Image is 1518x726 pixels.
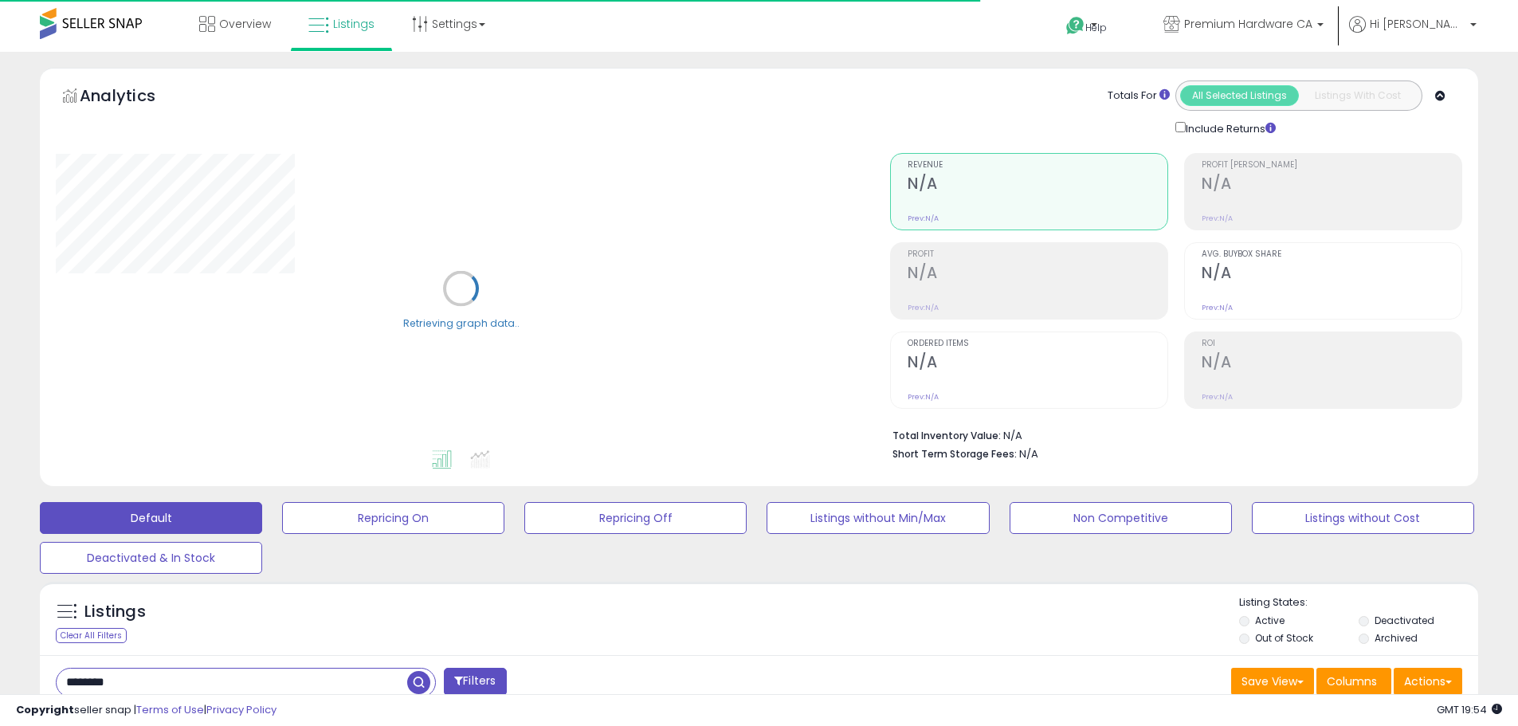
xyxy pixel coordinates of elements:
i: Get Help [1065,16,1085,36]
button: Default [40,502,262,534]
b: Total Inventory Value: [892,429,1001,442]
span: 2025-08-11 19:54 GMT [1437,702,1502,717]
a: Terms of Use [136,702,204,717]
button: Actions [1394,668,1462,695]
button: Non Competitive [1010,502,1232,534]
h2: N/A [1202,264,1461,285]
label: Deactivated [1375,614,1434,627]
h2: N/A [1202,175,1461,196]
small: Prev: N/A [908,303,939,312]
button: Filters [444,668,506,696]
h5: Listings [84,601,146,623]
label: Archived [1375,631,1418,645]
small: Prev: N/A [908,214,939,223]
div: Retrieving graph data.. [403,316,520,330]
span: Premium Hardware CA [1184,16,1312,32]
a: Privacy Policy [206,702,277,717]
span: Help [1085,21,1107,34]
label: Active [1255,614,1285,627]
div: Include Returns [1163,119,1295,137]
h2: N/A [1202,353,1461,375]
a: Hi [PERSON_NAME] [1349,16,1477,52]
button: Listings With Cost [1298,85,1417,106]
small: Prev: N/A [1202,214,1233,223]
p: Listing States: [1239,595,1478,610]
span: Ordered Items [908,339,1167,348]
small: Prev: N/A [1202,303,1233,312]
button: Repricing Off [524,502,747,534]
span: Profit [908,250,1167,259]
button: Repricing On [282,502,504,534]
span: Overview [219,16,271,32]
span: Profit [PERSON_NAME] [1202,161,1461,170]
span: Revenue [908,161,1167,170]
strong: Copyright [16,702,74,717]
b: Short Term Storage Fees: [892,447,1017,461]
li: N/A [892,425,1450,444]
a: Help [1053,4,1138,52]
div: Totals For [1108,88,1170,104]
div: seller snap | | [16,703,277,718]
small: Prev: N/A [1202,392,1233,402]
h5: Analytics [80,84,186,111]
small: Prev: N/A [908,392,939,402]
span: Avg. Buybox Share [1202,250,1461,259]
button: Columns [1316,668,1391,695]
h2: N/A [908,175,1167,196]
button: Deactivated & In Stock [40,542,262,574]
div: Clear All Filters [56,628,127,643]
span: Hi [PERSON_NAME] [1370,16,1465,32]
label: Out of Stock [1255,631,1313,645]
span: Listings [333,16,375,32]
h2: N/A [908,353,1167,375]
span: ROI [1202,339,1461,348]
h2: N/A [908,264,1167,285]
button: All Selected Listings [1180,85,1299,106]
button: Save View [1231,668,1314,695]
span: N/A [1019,446,1038,461]
button: Listings without Min/Max [767,502,989,534]
button: Listings without Cost [1252,502,1474,534]
span: Columns [1327,673,1377,689]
